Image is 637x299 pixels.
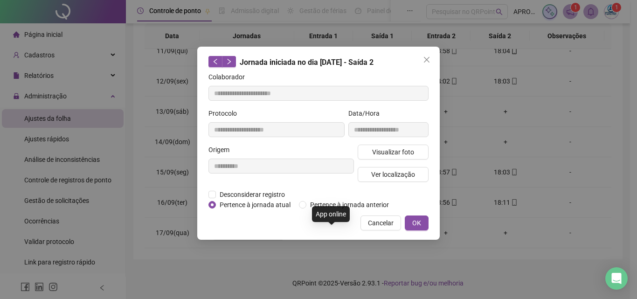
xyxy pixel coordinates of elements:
label: Origem [208,145,235,155]
button: Close [419,52,434,67]
span: left [212,58,219,65]
span: close [423,56,430,63]
span: right [226,58,232,65]
button: Cancelar [360,216,401,230]
label: Colaborador [208,72,251,82]
span: OK [412,218,421,228]
button: right [222,56,236,67]
button: Ver localização [358,167,429,182]
span: Pertence à jornada atual [216,200,294,210]
span: Ver localização [371,169,415,180]
span: Pertence à jornada anterior [306,200,393,210]
span: Visualizar foto [372,147,414,157]
div: Jornada iniciada no dia [DATE] - Saída 2 [208,56,429,68]
label: Protocolo [208,108,243,118]
button: left [208,56,222,67]
div: Open Intercom Messenger [605,267,628,290]
button: OK [405,216,429,230]
span: Cancelar [368,218,394,228]
label: Data/Hora [348,108,386,118]
span: Desconsiderar registro [216,189,289,200]
button: Visualizar foto [358,145,429,160]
